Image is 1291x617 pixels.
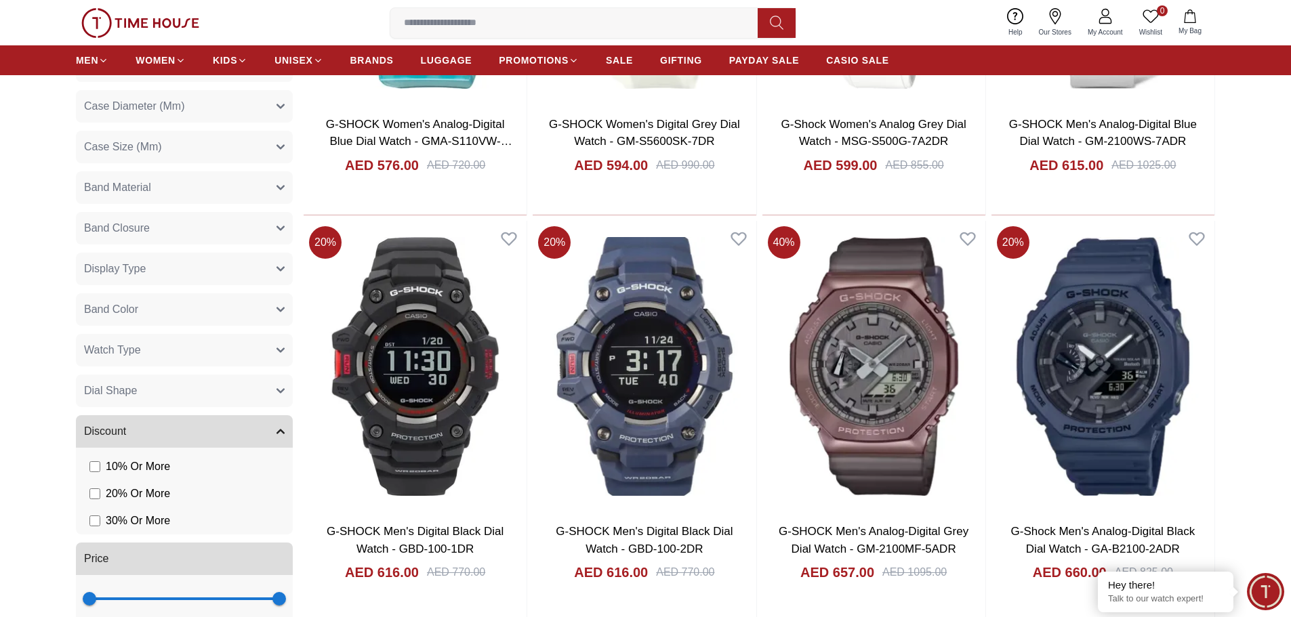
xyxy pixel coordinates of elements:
a: 0Wishlist [1131,5,1170,40]
a: KIDS [213,48,247,72]
span: 20 % [997,226,1029,259]
span: KIDS [213,54,237,67]
div: AED 855.00 [885,157,943,173]
button: Case Size (Mm) [76,131,293,163]
div: AED 770.00 [427,564,485,580]
a: SALE [606,48,633,72]
input: 30% Or More [89,515,100,526]
span: WOMEN [136,54,176,67]
span: Band Closure [84,220,150,236]
input: 20% Or More [89,488,100,499]
h4: AED 616.00 [574,563,648,582]
h4: AED 594.00 [574,156,648,175]
span: Wishlist [1134,27,1168,37]
button: Band Material [76,171,293,204]
a: CASIO SALE [826,48,889,72]
span: Our Stores [1033,27,1077,37]
span: Display Type [84,261,146,277]
button: Discount [76,415,293,448]
a: G-SHOCK Men's Analog-Digital Grey Dial Watch - GM-2100MF-5ADR [779,525,968,555]
a: G-SHOCK Women's Analog-Digital Blue Dial Watch - GMA-S110VW-2ADR [326,118,512,165]
span: Help [1003,27,1028,37]
span: PROMOTIONS [499,54,569,67]
a: PAYDAY SALE [729,48,799,72]
a: PROMOTIONS [499,48,579,72]
span: Case Diameter (Mm) [84,98,184,114]
span: MEN [76,54,98,67]
span: 20 % [309,226,342,259]
span: 20 % [538,226,571,259]
span: My Account [1082,27,1128,37]
span: 0 [1157,5,1168,16]
img: G-SHOCK Men's Analog-Digital Grey Dial Watch - GM-2100MF-5ADR [762,221,985,512]
span: Discount [84,423,126,440]
a: WOMEN [136,48,186,72]
span: CASIO SALE [826,54,889,67]
a: G-SHOCK Men's Analog-Digital Blue Dial Watch - GM-2100WS-7ADR [1009,118,1197,148]
span: Dial Shape [84,383,137,399]
span: PAYDAY SALE [729,54,799,67]
a: UNISEX [274,48,323,72]
img: G-SHOCK Men's Digital Black Dial Watch - GBD-100-2DR [533,221,756,512]
a: Our Stores [1031,5,1080,40]
input: 10% Or More [89,461,100,472]
button: Display Type [76,253,293,285]
span: My Bag [1173,26,1207,36]
a: LUGGAGE [421,48,472,72]
a: G-SHOCK Women's Digital Grey Dial Watch - GM-S5600SK-7DR [549,118,740,148]
span: SALE [606,54,633,67]
h4: AED 616.00 [345,563,419,582]
span: 30 % Or More [106,513,170,529]
span: 40 % [768,226,800,259]
a: Help [1000,5,1031,40]
span: LUGGAGE [421,54,472,67]
p: Talk to our watch expert! [1108,593,1223,605]
a: G-Shock Men's Analog-Digital Black Dial Watch - GA-B2100-2ADR [1011,525,1195,555]
button: Band Color [76,293,293,326]
a: BRANDS [350,48,394,72]
h4: AED 615.00 [1029,156,1103,175]
span: 10 % Or More [106,459,170,475]
button: Watch Type [76,334,293,366]
a: G-Shock Women's Analog Grey Dial Watch - MSG-S500G-7A2DR [781,118,966,148]
a: MEN [76,48,108,72]
div: AED 990.00 [656,157,714,173]
a: G-SHOCK Men's Digital Black Dial Watch - GBD-100-1DR [327,525,504,555]
img: G-Shock Men's Analog-Digital Black Dial Watch - GA-B2100-2ADR [991,221,1214,512]
div: AED 770.00 [656,564,714,580]
span: BRANDS [350,54,394,67]
h4: AED 660.00 [1033,563,1107,582]
div: AED 825.00 [1115,564,1173,580]
span: Case Size (Mm) [84,139,162,155]
div: Chat Widget [1247,573,1284,610]
h4: AED 657.00 [800,563,874,582]
span: 20 % Or More [106,486,170,502]
img: G-SHOCK Men's Digital Black Dial Watch - GBD-100-1DR [304,221,527,512]
div: Hey there! [1108,578,1223,592]
div: AED 720.00 [427,157,485,173]
span: GIFTING [660,54,702,67]
span: UNISEX [274,54,312,67]
span: Watch Type [84,342,141,358]
button: Dial Shape [76,375,293,407]
img: ... [81,8,199,38]
div: AED 1095.00 [882,564,947,580]
button: My Bag [1170,7,1210,39]
span: Price [84,551,108,567]
button: Band Closure [76,212,293,244]
span: Band Material [84,179,151,196]
h4: AED 576.00 [345,156,419,175]
span: Band Color [84,301,138,318]
button: Price [76,542,293,575]
a: G-SHOCK Men's Digital Black Dial Watch - GBD-100-2DR [556,525,733,555]
button: Case Diameter (Mm) [76,90,293,123]
div: AED 1025.00 [1111,157,1176,173]
a: GIFTING [660,48,702,72]
h4: AED 599.00 [804,156,878,175]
